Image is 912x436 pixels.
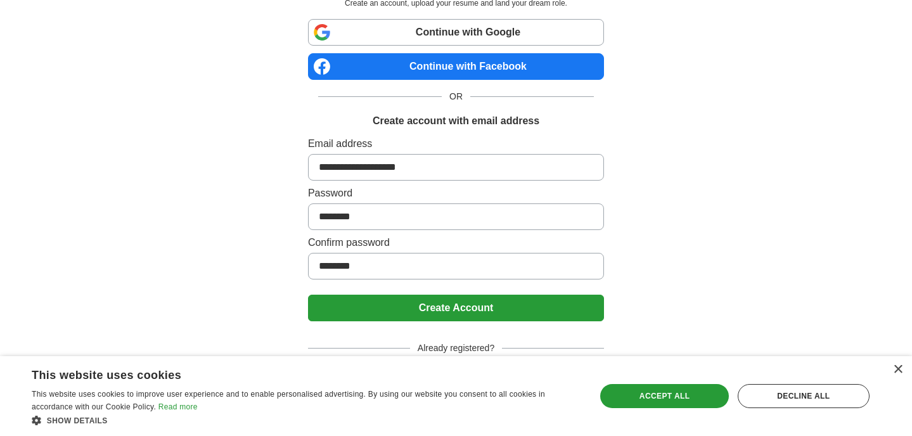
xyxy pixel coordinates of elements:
[308,136,604,151] label: Email address
[893,365,902,375] div: Close
[32,390,545,411] span: This website uses cookies to improve user experience and to enable personalised advertising. By u...
[308,235,604,250] label: Confirm password
[738,384,870,408] div: Decline all
[600,384,728,408] div: Accept all
[308,53,604,80] a: Continue with Facebook
[32,414,579,426] div: Show details
[158,402,198,411] a: Read more, opens a new window
[308,295,604,321] button: Create Account
[308,19,604,46] a: Continue with Google
[47,416,108,425] span: Show details
[373,113,539,129] h1: Create account with email address
[410,342,502,355] span: Already registered?
[32,364,548,383] div: This website uses cookies
[308,186,604,201] label: Password
[442,90,470,103] span: OR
